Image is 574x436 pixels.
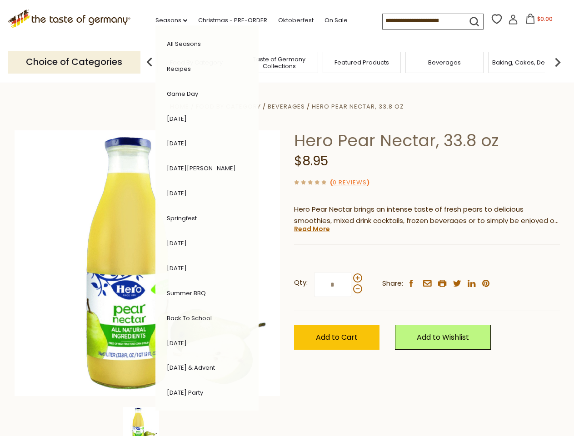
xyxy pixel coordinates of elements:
h1: Hero Pear Nectar, 33.8 oz [294,130,560,151]
a: Summer BBQ [167,289,206,297]
button: Add to Cart [294,325,379,350]
a: Christmas - PRE-ORDER [198,15,267,25]
a: Read More [294,224,330,233]
a: [DATE] & Advent [167,363,215,372]
p: Hero Pear Nectar brings an intense taste of fresh pears to delicious smoothies, mixed drink cockt... [294,204,560,227]
a: [DATE] [167,339,187,347]
img: Hero Pear Nectar, 33.8 oz [15,130,280,396]
a: Baking, Cakes, Desserts [492,59,563,66]
strong: Qty: [294,277,308,288]
span: $8.95 [294,152,328,170]
a: Featured Products [334,59,389,66]
a: Springfest [167,214,197,223]
a: Seasons [155,15,187,25]
a: [DATE] Party [167,388,203,397]
a: [DATE] [167,239,187,248]
span: $0.00 [537,15,553,23]
span: Share: [382,278,403,289]
a: Beverages [428,59,461,66]
a: [DATE] [167,189,187,198]
img: next arrow [549,53,567,71]
a: [DATE] [167,139,187,148]
a: Hero Pear Nectar, 33.8 oz [312,102,404,111]
a: Taste of Germany Collections [243,56,315,69]
a: On Sale [324,15,348,25]
a: Add to Wishlist [395,325,491,350]
a: [DATE] [167,264,187,272]
span: ( ) [330,178,369,187]
a: 0 Reviews [333,178,367,188]
p: Choice of Categories [8,51,140,73]
a: All Seasons [167,40,201,48]
img: previous arrow [140,53,159,71]
a: Recipes [167,64,191,73]
a: Game Day [167,89,198,98]
a: Beverages [268,102,305,111]
a: Back to School [167,314,212,322]
span: Add to Cart [316,332,358,342]
button: $0.00 [520,14,559,27]
input: Qty: [314,272,351,297]
a: Oktoberfest [278,15,314,25]
a: [DATE][PERSON_NAME] [167,164,236,173]
a: [DATE] [167,114,187,123]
